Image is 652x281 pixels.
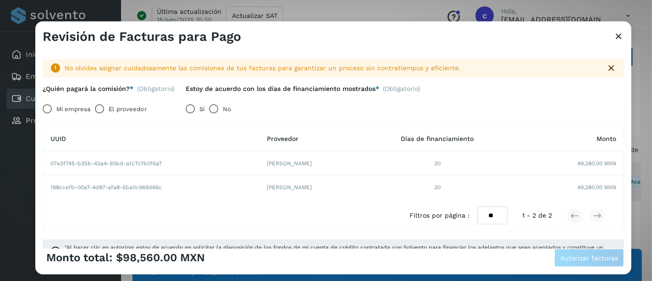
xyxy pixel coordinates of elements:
[597,135,616,142] span: Monto
[522,211,552,220] span: 1 - 2 de 2
[186,84,379,92] label: Estoy de acuerdo con los días de financiamiento mostrados
[577,183,616,191] span: 49,280.00 MXN
[260,152,362,175] td: [PERSON_NAME]
[362,152,513,175] td: 30
[137,84,175,92] span: (Obligatorio)
[50,135,66,142] span: UUID
[401,135,474,142] span: Días de financiamiento
[260,175,362,199] td: [PERSON_NAME]
[410,211,470,220] span: Filtros por página :
[116,251,205,264] span: $98,560.00 MXN
[383,84,420,96] span: (Obligatorio)
[560,254,618,261] span: Autorizar facturas
[43,29,241,45] h3: Revisión de Facturas para Pago
[577,159,616,167] span: 49,280.00 MXN
[554,248,624,267] button: Autorizar facturas
[267,135,298,142] span: Proveedor
[46,251,112,264] span: Monto total:
[43,152,260,175] td: 07e3f745-b35b-42a4-93bd-a1c7cfb015a7
[43,84,133,92] label: ¿Quién pagará la comisión?
[109,100,146,118] label: El proveedor
[65,63,598,73] div: No olvides asignar cuidadosamente las comisiones de tus facturas para garantizar un proceso sin c...
[56,100,90,118] label: Mi empresa
[65,243,617,259] span: "Al hacer clic en autorizar estoy de acuerdo en solicitar la disposición de los fondos de mi cuen...
[223,100,231,118] label: No
[199,100,204,118] label: Sí
[362,175,513,199] td: 30
[43,175,260,199] td: 198ccefb-00a7-4d87-afa8-5ba0c969d66c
